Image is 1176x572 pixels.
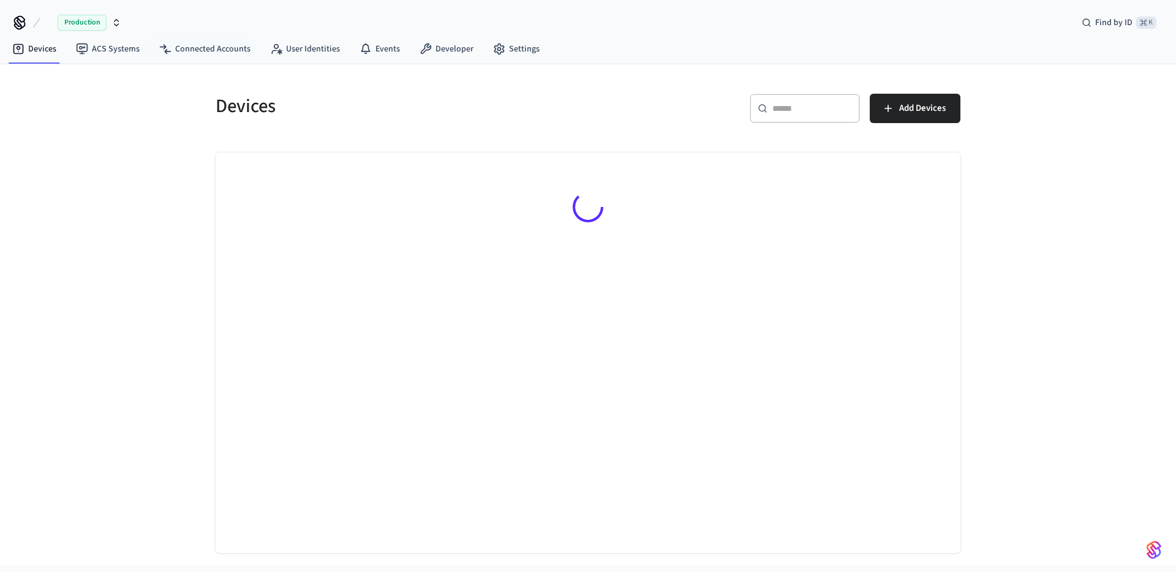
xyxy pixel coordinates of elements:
[1072,12,1166,34] div: Find by ID⌘ K
[2,38,66,60] a: Devices
[260,38,350,60] a: User Identities
[870,94,960,123] button: Add Devices
[410,38,483,60] a: Developer
[66,38,149,60] a: ACS Systems
[483,38,549,60] a: Settings
[58,15,107,31] span: Production
[350,38,410,60] a: Events
[899,100,946,116] span: Add Devices
[149,38,260,60] a: Connected Accounts
[1136,17,1156,29] span: ⌘ K
[1147,540,1161,560] img: SeamLogoGradient.69752ec5.svg
[1095,17,1133,29] span: Find by ID
[216,94,581,119] h5: Devices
